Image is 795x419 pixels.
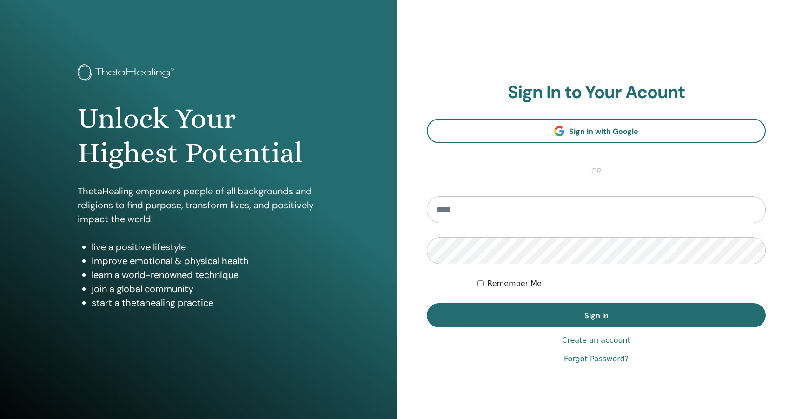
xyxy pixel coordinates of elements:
[427,303,766,327] button: Sign In
[78,101,319,171] h1: Unlock Your Highest Potential
[78,184,319,226] p: ThetaHealing empowers people of all backgrounds and religions to find purpose, transform lives, a...
[92,282,319,296] li: join a global community
[487,278,542,289] label: Remember Me
[477,278,766,289] div: Keep me authenticated indefinitely or until I manually logout
[427,82,766,103] h2: Sign In to Your Acount
[564,353,629,365] a: Forgot Password?
[92,296,319,310] li: start a thetahealing practice
[92,254,319,268] li: improve emotional & physical health
[584,311,609,320] span: Sign In
[587,166,606,177] span: or
[427,119,766,143] a: Sign In with Google
[569,126,638,136] span: Sign In with Google
[562,335,630,346] a: Create an account
[92,240,319,254] li: live a positive lifestyle
[92,268,319,282] li: learn a world-renowned technique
